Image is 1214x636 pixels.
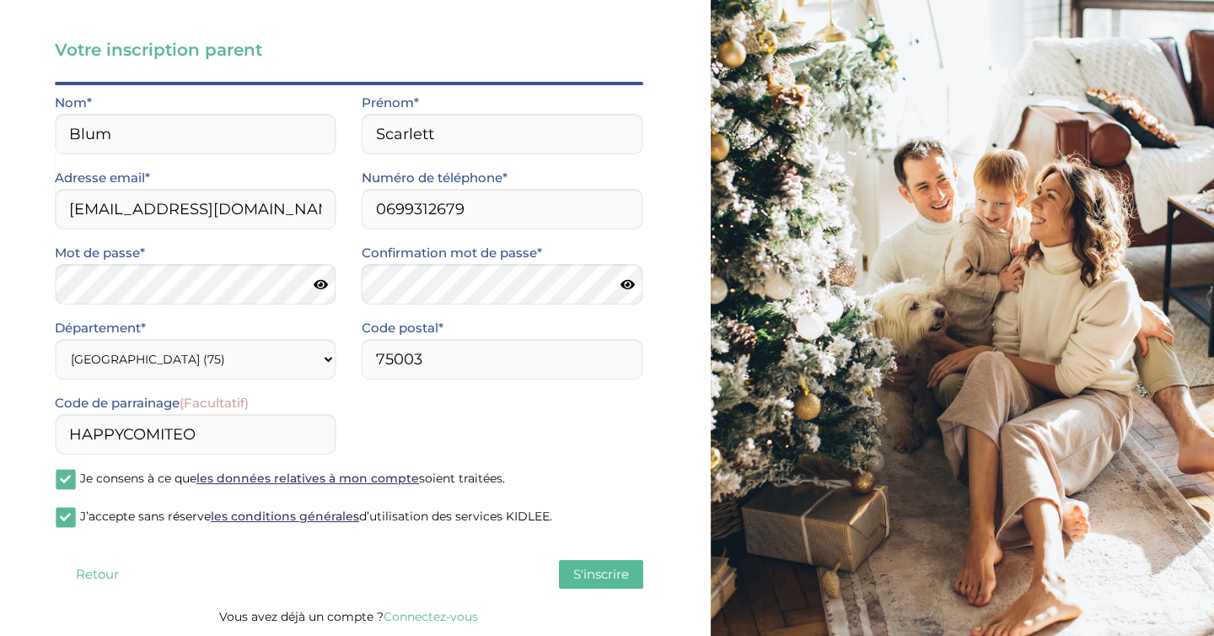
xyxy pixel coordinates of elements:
label: Mot de passe* [55,242,145,264]
span: Je consens à ce que soient traitées. [80,471,505,486]
label: Département* [55,317,146,339]
a: les conditions générales [211,509,359,524]
input: Code postal [362,339,643,380]
p: Vous avez déjà un compte ? [55,606,643,628]
a: les données relatives à mon compte [196,471,419,486]
a: Connectez-vous [384,609,478,624]
button: Retour [55,560,139,589]
span: J’accepte sans réserve d’utilisation des services KIDLEE. [80,509,552,524]
label: Code postal* [362,317,443,339]
label: Prénom* [362,92,419,114]
label: Confirmation mot de passe* [362,242,542,264]
input: Numero de telephone [362,189,643,229]
input: Email [55,189,336,229]
label: Adresse email* [55,167,150,189]
span: S'inscrire [573,566,629,582]
h3: Votre inscription parent [55,38,643,62]
label: Numéro de téléphone* [362,167,508,189]
span: (Facultatif) [180,395,249,411]
input: code de parrainage [55,414,336,455]
input: Prénom [362,114,643,154]
input: Nom [55,114,336,154]
button: S'inscrire [559,560,643,589]
label: Code de parrainage [55,392,249,414]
